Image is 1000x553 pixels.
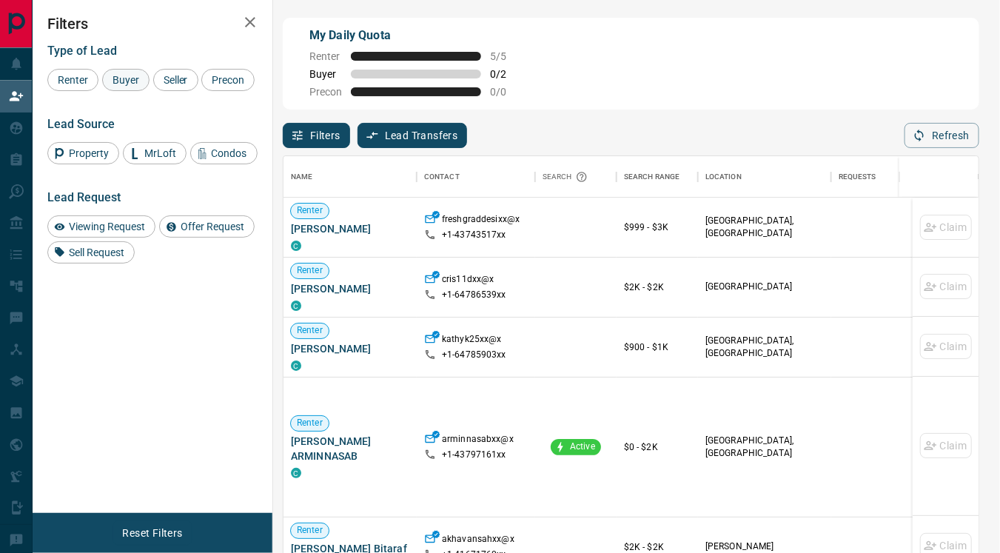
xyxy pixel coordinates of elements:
[207,147,252,159] span: Condos
[291,434,409,463] span: [PERSON_NAME] ARMINNASAB
[291,156,313,198] div: Name
[442,213,520,229] p: freshgraddesixx@x
[47,15,258,33] h2: Filters
[123,142,187,164] div: MrLoft
[624,281,691,294] p: $2K - $2K
[543,156,591,198] div: Search
[291,324,329,337] span: Renter
[442,433,514,449] p: arminnasabxx@x
[309,50,342,62] span: Renter
[442,333,502,349] p: kathyk25xx@x
[291,241,301,251] div: condos.ca
[309,27,523,44] p: My Daily Quota
[624,440,691,454] p: $0 - $2K
[705,540,824,553] p: [PERSON_NAME]
[201,69,255,91] div: Precon
[107,74,144,86] span: Buyer
[358,123,468,148] button: Lead Transfers
[309,68,342,80] span: Buyer
[442,533,514,549] p: akhavansahxx@x
[417,156,535,198] div: Contact
[831,156,964,198] div: Requests
[64,247,130,258] span: Sell Request
[624,341,691,354] p: $900 - $1K
[139,147,181,159] span: MrLoft
[158,74,193,86] span: Seller
[291,417,329,429] span: Renter
[47,215,155,238] div: Viewing Request
[102,69,150,91] div: Buyer
[47,241,135,264] div: Sell Request
[64,147,114,159] span: Property
[291,264,329,277] span: Renter
[291,221,409,236] span: [PERSON_NAME]
[291,301,301,311] div: condos.ca
[291,524,329,537] span: Renter
[283,123,350,148] button: Filters
[564,440,601,453] span: Active
[905,123,979,148] button: Refresh
[291,361,301,371] div: condos.ca
[705,281,824,293] p: [GEOGRAPHIC_DATA]
[705,435,824,460] p: [GEOGRAPHIC_DATA], [GEOGRAPHIC_DATA]
[207,74,249,86] span: Precon
[705,156,742,198] div: Location
[705,215,824,240] p: [GEOGRAPHIC_DATA], [GEOGRAPHIC_DATA]
[705,335,824,360] p: [GEOGRAPHIC_DATA], [GEOGRAPHIC_DATA]
[53,74,93,86] span: Renter
[490,50,523,62] span: 5 / 5
[624,156,680,198] div: Search Range
[190,142,258,164] div: Condos
[490,68,523,80] span: 0 / 2
[153,69,198,91] div: Seller
[442,449,506,461] p: +1- 43797161xx
[47,44,117,58] span: Type of Lead
[175,221,249,232] span: Offer Request
[291,281,409,296] span: [PERSON_NAME]
[624,221,691,234] p: $999 - $3K
[309,86,342,98] span: Precon
[698,156,831,198] div: Location
[291,468,301,478] div: condos.ca
[64,221,150,232] span: Viewing Request
[113,520,192,546] button: Reset Filters
[442,349,506,361] p: +1- 64785903xx
[291,204,329,217] span: Renter
[159,215,255,238] div: Offer Request
[424,156,460,198] div: Contact
[839,156,876,198] div: Requests
[47,190,121,204] span: Lead Request
[442,273,494,289] p: cris11dxx@x
[291,341,409,356] span: [PERSON_NAME]
[47,142,119,164] div: Property
[47,69,98,91] div: Renter
[442,289,506,301] p: +1- 64786539xx
[47,117,115,131] span: Lead Source
[283,156,417,198] div: Name
[490,86,523,98] span: 0 / 0
[617,156,698,198] div: Search Range
[442,229,506,241] p: +1- 43743517xx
